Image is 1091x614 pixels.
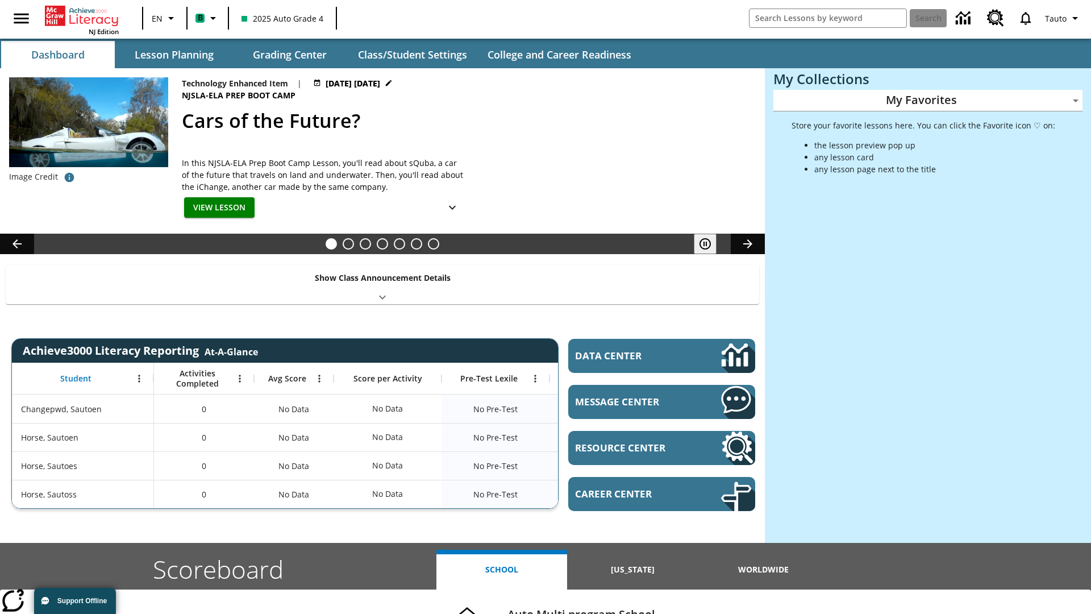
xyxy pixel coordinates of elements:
a: Notifications [1011,3,1040,33]
span: Horse, Sautoss [21,488,77,500]
input: search field [749,9,906,27]
button: Open Menu [231,370,248,387]
li: any lesson card [814,151,1055,163]
button: Slide 4 One Idea, Lots of Hard Work [377,238,388,250]
button: [US_STATE] [567,550,698,590]
span: Changepwd, Sautoen [21,403,102,415]
span: 2025 Auto Grade 4 [241,13,323,24]
button: Worldwide [698,550,829,590]
div: In this NJSLA-ELA Prep Boot Camp Lesson, you'll read about sQuba, a car of the future that travel... [182,157,466,193]
span: NJ Edition [89,27,119,36]
div: No Data, Horse, Sautoen [367,426,409,449]
div: Pause [694,234,728,254]
div: No Data, Horse, Sautoss [367,483,409,505]
span: EN [152,13,163,24]
div: No Data, Changepwd, Sautoen [549,395,657,423]
div: 0, Changepwd, Sautoen [154,395,254,423]
button: Photo credit: AP [58,167,81,188]
span: 0 [202,460,206,472]
span: No Pre-Test, Horse, Sautoen [473,432,518,443]
li: the lesson preview pop up [814,139,1055,151]
span: Pre-Test Lexile [460,374,518,384]
span: Data Center [575,349,682,362]
span: No Data [273,483,315,506]
a: Resource Center, Will open in new tab [568,431,755,465]
a: Message Center [568,385,755,419]
button: School [436,550,567,590]
div: No Data, Changepwd, Sautoen [254,395,334,423]
span: Career Center [575,487,687,500]
span: NJSLA-ELA Prep Boot Camp [182,89,298,102]
div: No Data, Horse, Sautoes [549,451,657,480]
a: Home [45,5,119,27]
div: No Data, Horse, Sautoes [367,454,409,477]
span: Student [60,374,91,384]
div: My Favorites [773,90,1082,111]
span: Horse, Sautoen [21,432,78,443]
span: 0 [202,432,206,443]
p: Image Credit [9,171,58,182]
span: Horse, Sautoes [21,460,77,472]
li: any lesson page next to the title [814,163,1055,175]
button: Dashboard [1,41,115,68]
p: Store your favorite lessons here. You can click the Favorite icon ♡ on: [792,119,1055,131]
div: No Data, Changepwd, Sautoen [367,397,409,420]
span: No Pre-Test, Changepwd, Sautoen [473,403,518,415]
img: High-tech automobile treading water. [9,77,168,185]
span: 0 [202,488,206,500]
div: No Data, Horse, Sautoen [549,423,657,451]
button: Jul 23 - Jun 30 Choose Dates [311,77,395,89]
button: Show Details [441,197,464,218]
button: Slide 6 Career Lesson [411,238,422,250]
span: Support Offline [57,597,107,605]
span: No Data [273,397,315,421]
button: Slide 2 Do You Want Fries With That? [343,238,354,250]
a: Data Center [568,339,755,373]
button: Slide 5 Pre-release lesson [394,238,405,250]
a: Career Center [568,477,755,511]
p: Show Class Announcement Details [315,272,451,284]
span: Resource Center [575,441,687,454]
span: Achieve3000 Literacy Reporting [23,343,258,358]
div: No Data, Horse, Sautoss [254,480,334,508]
div: 0, Horse, Sautoss [154,480,254,508]
div: Show Class Announcement Details [6,265,759,304]
div: 0, Horse, Sautoes [154,451,254,480]
button: Support Offline [34,588,116,614]
div: No Data, Horse, Sautoss [549,480,657,508]
span: Activities Completed [160,368,235,389]
button: Grading Center [233,41,347,68]
button: Open Menu [311,370,328,387]
div: 0, Horse, Sautoen [154,423,254,451]
button: Class/Student Settings [349,41,476,68]
button: Slide 7 Sleepless in the Animal Kingdom [428,238,439,250]
span: No Data [273,426,315,449]
button: Open side menu [5,2,38,35]
p: Technology Enhanced Item [182,77,288,89]
div: No Data, Horse, Sautoes [254,451,334,480]
span: No Pre-Test, Horse, Sautoss [473,488,518,500]
span: B [198,11,203,25]
span: | [297,77,302,89]
button: Lesson carousel, Next [731,234,765,254]
button: Open Menu [131,370,148,387]
span: No Data [273,454,315,478]
a: Resource Center, Will open in new tab [980,3,1011,34]
span: Message Center [575,395,687,408]
button: Slide 3 What's the Big Idea? [360,238,371,250]
button: Pause [694,234,717,254]
a: Data Center [949,3,980,34]
div: At-A-Glance [205,343,258,358]
div: No Data, Horse, Sautoen [254,423,334,451]
button: Language: EN, Select a language [147,8,183,28]
button: Slide 1 Cars of the Future? [326,238,337,250]
button: View Lesson [184,197,255,218]
h2: Cars of the Future? [182,106,751,135]
span: Score per Activity [353,374,422,384]
button: College and Career Readiness [478,41,640,68]
button: Open Menu [527,370,544,387]
button: Lesson Planning [117,41,231,68]
span: No Pre-Test, Horse, Sautoes [473,460,518,472]
span: 0 [202,403,206,415]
